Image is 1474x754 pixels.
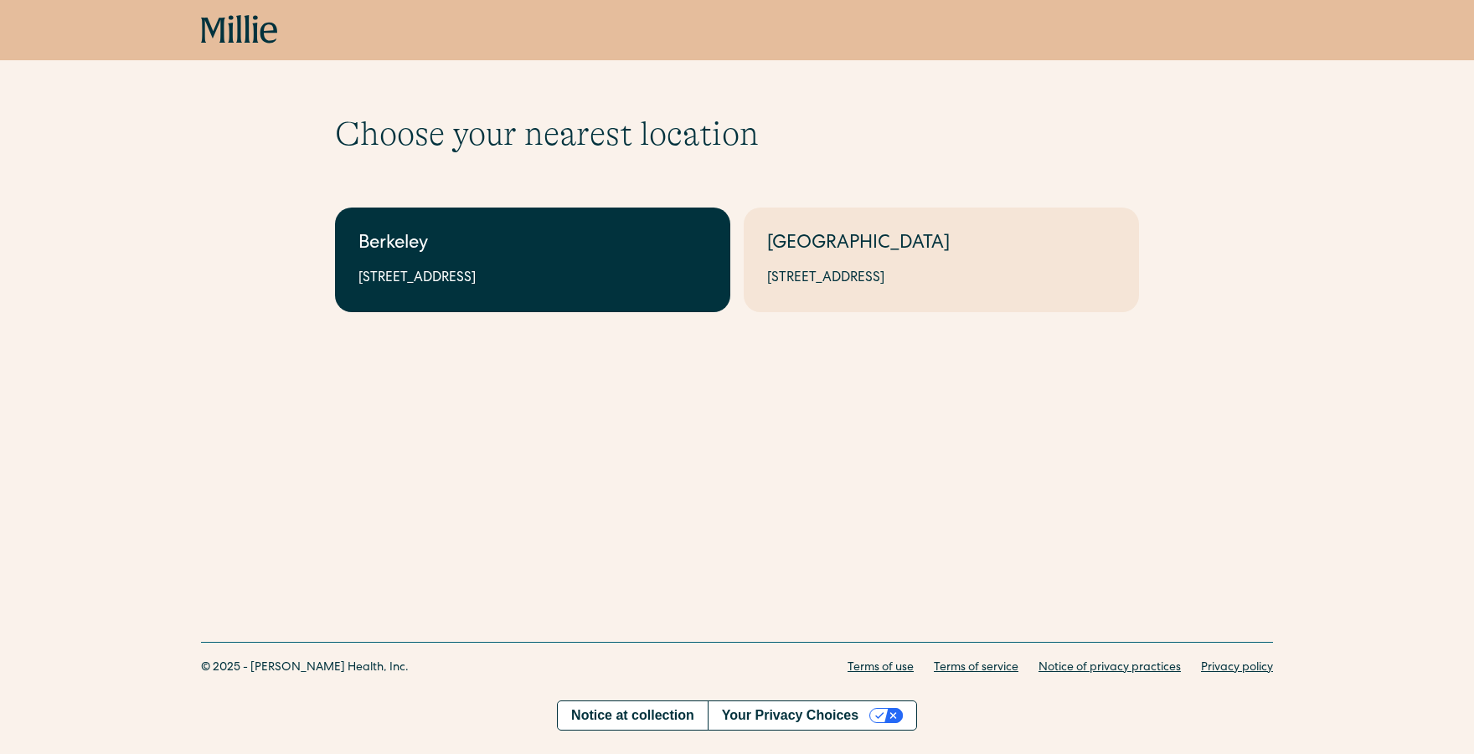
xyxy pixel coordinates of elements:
h1: Choose your nearest location [335,114,1139,154]
a: Privacy policy [1201,659,1273,677]
a: Terms of use [848,659,914,677]
div: [GEOGRAPHIC_DATA] [767,231,1116,259]
div: [STREET_ADDRESS] [767,269,1116,289]
a: [GEOGRAPHIC_DATA][STREET_ADDRESS] [744,208,1139,312]
button: Your Privacy Choices [708,701,916,730]
div: © 2025 - [PERSON_NAME] Health, Inc. [201,659,409,677]
div: Berkeley [358,231,707,259]
a: Notice of privacy practices [1038,659,1181,677]
a: Berkeley[STREET_ADDRESS] [335,208,730,312]
a: Terms of service [934,659,1018,677]
a: Notice at collection [558,701,708,730]
div: [STREET_ADDRESS] [358,269,707,289]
